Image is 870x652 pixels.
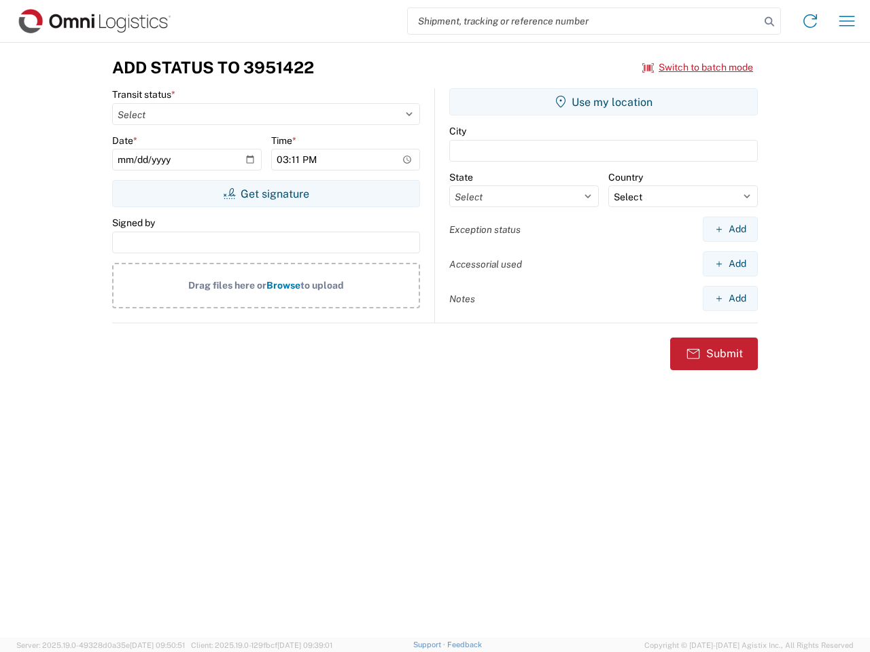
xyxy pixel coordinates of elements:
[703,251,758,276] button: Add
[266,280,300,291] span: Browse
[300,280,344,291] span: to upload
[112,180,420,207] button: Get signature
[16,641,185,649] span: Server: 2025.19.0-49328d0a35e
[112,217,155,229] label: Signed by
[447,640,482,649] a: Feedback
[449,88,758,115] button: Use my location
[703,286,758,311] button: Add
[449,258,522,270] label: Accessorial used
[130,641,185,649] span: [DATE] 09:50:51
[191,641,332,649] span: Client: 2025.19.0-129fbcf
[449,125,466,137] label: City
[670,338,758,370] button: Submit
[644,639,854,651] span: Copyright © [DATE]-[DATE] Agistix Inc., All Rights Reserved
[271,134,296,147] label: Time
[449,293,475,305] label: Notes
[608,171,643,183] label: Country
[112,88,175,101] label: Transit status
[642,56,753,79] button: Switch to batch mode
[703,217,758,242] button: Add
[413,640,447,649] a: Support
[449,171,473,183] label: State
[112,134,137,147] label: Date
[449,223,521,236] label: Exception status
[408,8,760,34] input: Shipment, tracking or reference number
[277,641,332,649] span: [DATE] 09:39:01
[188,280,266,291] span: Drag files here or
[112,58,314,77] h3: Add Status to 3951422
